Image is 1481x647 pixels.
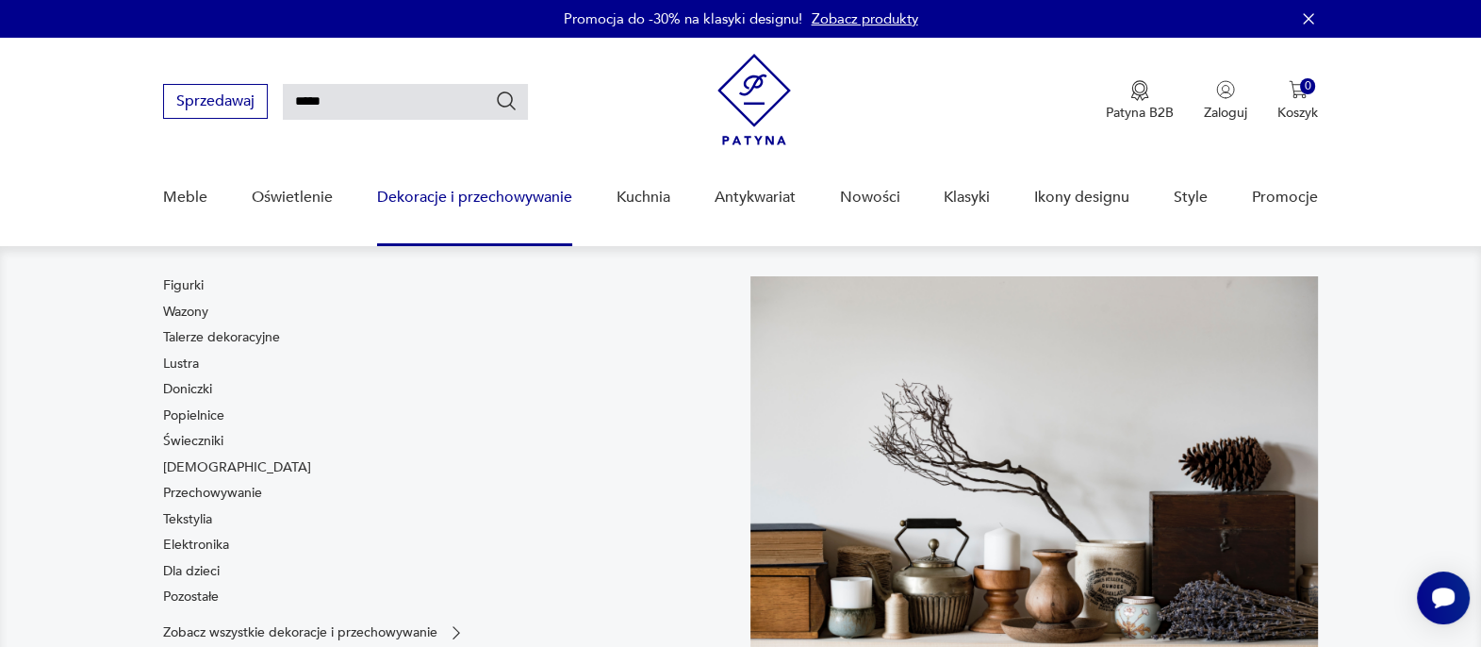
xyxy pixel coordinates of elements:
[163,458,311,477] a: [DEMOGRAPHIC_DATA]
[1417,572,1470,624] iframe: Smartsupp widget button
[163,536,229,555] a: Elektronika
[163,276,204,295] a: Figurki
[163,484,262,503] a: Przechowywanie
[163,328,280,347] a: Talerze dekoracyjne
[163,623,466,642] a: Zobacz wszystkie dekoracje i przechowywanie
[1252,161,1318,234] a: Promocje
[1277,104,1318,122] p: Koszyk
[377,161,572,234] a: Dekoracje i przechowywanie
[1034,161,1129,234] a: Ikony designu
[1130,80,1149,101] img: Ikona medalu
[812,9,918,28] a: Zobacz produkty
[163,432,223,451] a: Świeczniki
[1277,80,1318,122] button: 0Koszyk
[1106,104,1174,122] p: Patyna B2B
[163,303,208,322] a: Wazony
[163,626,437,639] p: Zobacz wszystkie dekoracje i przechowywanie
[717,54,791,145] img: Patyna - sklep z meblami i dekoracjami vintage
[1289,80,1308,99] img: Ikona koszyka
[163,380,212,399] a: Doniczki
[1106,80,1174,122] button: Patyna B2B
[1216,80,1235,99] img: Ikonka użytkownika
[714,161,795,234] a: Antykwariat
[495,90,518,112] button: Szukaj
[163,588,219,606] a: Pozostałe
[944,161,990,234] a: Klasyki
[1204,80,1247,122] button: Zaloguj
[163,84,268,119] button: Sprzedawaj
[252,161,333,234] a: Oświetlenie
[1106,80,1174,122] a: Ikona medaluPatyna B2B
[1174,161,1208,234] a: Style
[163,510,212,529] a: Tekstylia
[163,96,268,109] a: Sprzedawaj
[163,355,199,373] a: Lustra
[617,161,670,234] a: Kuchnia
[1300,78,1316,94] div: 0
[163,406,224,425] a: Popielnice
[1204,104,1247,122] p: Zaloguj
[839,161,899,234] a: Nowości
[564,9,802,28] p: Promocja do -30% na klasyki designu!
[163,562,220,581] a: Dla dzieci
[163,161,207,234] a: Meble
